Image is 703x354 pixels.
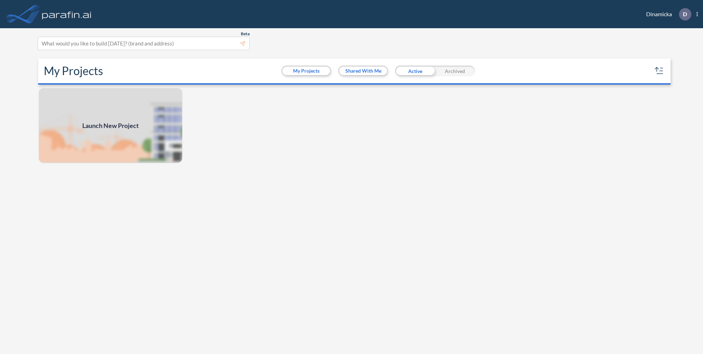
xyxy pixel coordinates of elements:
[636,8,698,20] div: Dinamicka
[41,7,93,21] img: logo
[82,121,139,130] span: Launch New Project
[435,66,475,76] div: Archived
[38,87,183,164] img: add
[38,87,183,164] a: Launch New Project
[44,64,103,78] h2: My Projects
[683,11,687,17] p: D
[395,66,435,76] div: Active
[339,67,387,75] button: Shared With Me
[241,31,250,37] span: Beta
[282,67,330,75] button: My Projects
[654,65,665,77] button: sort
